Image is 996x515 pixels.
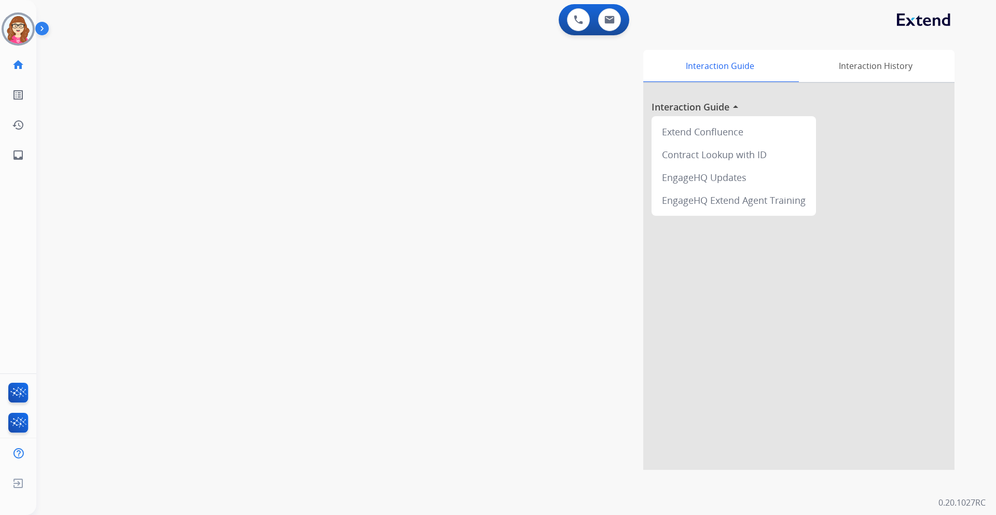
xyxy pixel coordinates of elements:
[12,119,24,131] mat-icon: history
[938,496,986,509] p: 0.20.1027RC
[656,166,812,189] div: EngageHQ Updates
[656,143,812,166] div: Contract Lookup with ID
[643,50,796,82] div: Interaction Guide
[656,189,812,212] div: EngageHQ Extend Agent Training
[656,120,812,143] div: Extend Confluence
[796,50,955,82] div: Interaction History
[12,89,24,101] mat-icon: list_alt
[4,15,33,44] img: avatar
[12,59,24,71] mat-icon: home
[12,149,24,161] mat-icon: inbox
